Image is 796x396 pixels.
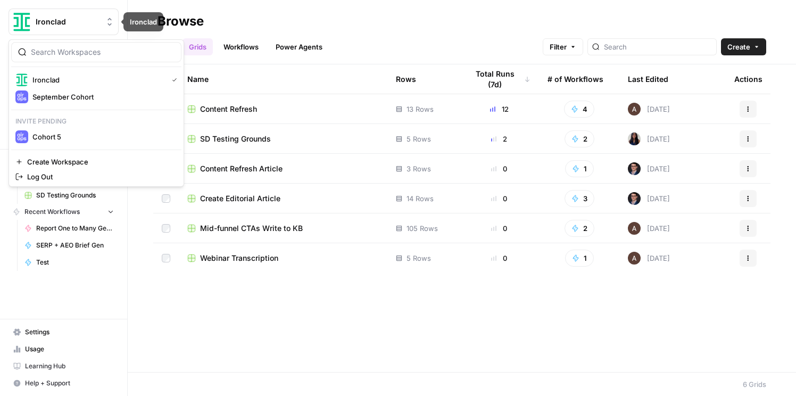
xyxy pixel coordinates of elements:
div: Actions [734,64,762,94]
span: 13 Rows [407,104,434,114]
a: Report One to Many Generator [20,220,119,237]
div: 0 [468,163,530,174]
a: Workflows [217,38,265,55]
span: Content Refresh Article [200,163,283,174]
a: Mid-funnel CTAs Write to KB [187,223,379,234]
button: 1 [565,160,594,177]
img: ldmwv53b2lcy2toudj0k1c5n5o6j [628,192,641,205]
div: 0 [468,193,530,204]
p: Invite pending [11,114,181,128]
a: Learning Hub [9,358,119,375]
a: Webinar Transcription [187,253,379,263]
img: Ironclad Logo [15,73,28,86]
div: Name [187,64,379,94]
div: [DATE] [628,192,670,205]
span: Recent Workflows [24,207,80,217]
span: 3 Rows [407,163,431,174]
img: rox323kbkgutb4wcij4krxobkpon [628,133,641,145]
span: SD Testing Grounds [36,191,114,200]
span: 5 Rows [407,253,431,263]
input: Search [604,42,712,52]
span: Help + Support [25,378,114,388]
div: [DATE] [628,222,670,235]
button: Workspace: Ironclad [9,9,119,35]
button: 2 [565,220,594,237]
div: Workspace: Ironclad [9,39,184,187]
img: wtbmvrjo3qvncyiyitl6zoukl9gz [628,103,641,115]
span: Webinar Transcription [200,253,278,263]
span: Mid-funnel CTAs Write to KB [200,223,303,234]
span: Filter [550,42,567,52]
button: 2 [565,130,594,147]
a: SD Testing Grounds [187,134,379,144]
div: [DATE] [628,103,670,115]
div: Total Runs (7d) [468,64,530,94]
input: Search Workspaces [31,47,175,57]
a: SERP + AEO Brief Gen [20,237,119,254]
div: 12 [468,104,530,114]
img: September Cohort Logo [15,90,28,103]
button: Filter [543,38,583,55]
a: Content Refresh Article [187,163,379,174]
span: Ironclad [36,16,100,27]
div: Browse [157,13,204,30]
div: [DATE] [628,252,670,265]
button: Help + Support [9,375,119,392]
span: Settings [25,327,114,337]
span: Test [36,258,114,267]
span: 105 Rows [407,223,438,234]
div: 2 [468,134,530,144]
div: 6 Grids [743,379,766,390]
img: ldmwv53b2lcy2toudj0k1c5n5o6j [628,162,641,175]
a: Create Editorial Article [187,193,379,204]
span: September Cohort [32,92,173,102]
div: [DATE] [628,133,670,145]
div: Last Edited [628,64,668,94]
img: wtbmvrjo3qvncyiyitl6zoukl9gz [628,252,641,265]
span: SD Testing Grounds [200,134,271,144]
span: Log Out [27,171,173,182]
span: Create Editorial Article [200,193,280,204]
button: Create [721,38,766,55]
a: Settings [9,324,119,341]
span: Create [727,42,750,52]
span: Usage [25,344,114,354]
div: 0 [468,253,530,263]
a: SD Testing Grounds [20,187,119,204]
button: 1 [565,250,594,267]
a: Create Workspace [11,154,181,169]
div: # of Workflows [548,64,603,94]
span: Create Workspace [27,156,173,167]
span: 14 Rows [407,193,434,204]
span: Learning Hub [25,361,114,371]
a: Usage [9,341,119,358]
button: 3 [565,190,594,207]
span: SERP + AEO Brief Gen [36,241,114,250]
span: Cohort 5 [32,131,173,142]
button: Recent Workflows [9,204,119,220]
a: Power Agents [269,38,329,55]
a: Test [20,254,119,271]
div: 0 [468,223,530,234]
span: 5 Rows [407,134,431,144]
img: Ironclad Logo [12,12,31,31]
span: Content Refresh [200,104,257,114]
a: Log Out [11,169,181,184]
span: Report One to Many Generator [36,224,114,233]
a: Content Refresh [187,104,379,114]
img: Cohort 5 Logo [15,130,28,143]
button: 4 [564,101,594,118]
a: All [157,38,178,55]
img: wtbmvrjo3qvncyiyitl6zoukl9gz [628,222,641,235]
div: Rows [396,64,416,94]
div: [DATE] [628,162,670,175]
a: Grids [183,38,213,55]
span: Ironclad [32,75,163,85]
